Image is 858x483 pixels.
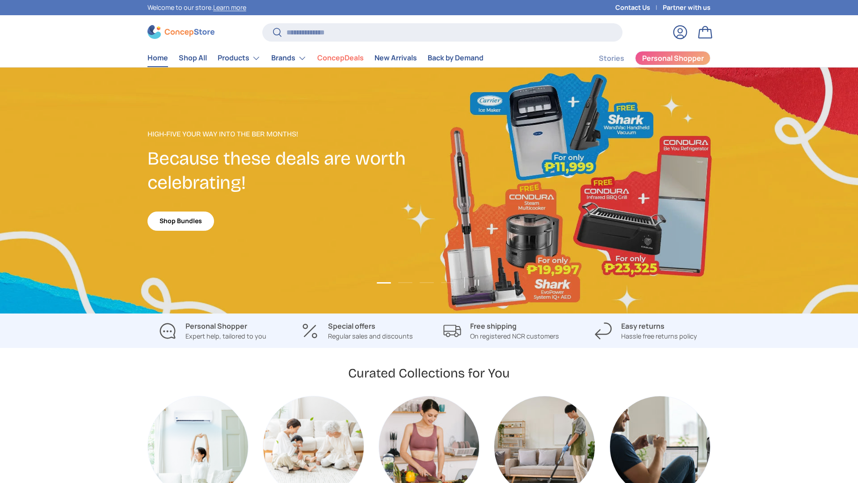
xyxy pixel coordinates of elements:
[212,49,266,67] summary: Products
[147,49,484,67] nav: Primary
[179,49,207,67] a: Shop All
[374,49,417,67] a: New Arrivals
[292,321,422,341] a: Special offers Regular sales and discounts
[621,321,665,331] strong: Easy returns
[317,49,364,67] a: ConcepDeals
[147,147,429,195] h2: Because these deals are worth celebrating!
[185,321,247,331] strong: Personal Shopper
[621,331,697,341] p: Hassle free returns policy
[147,321,278,341] a: Personal Shopper Expert help, tailored to you
[213,3,246,12] a: Learn more
[147,3,246,13] p: Welcome to our store.
[185,331,266,341] p: Expert help, tailored to you
[663,3,711,13] a: Partner with us
[470,331,559,341] p: On registered NCR customers
[147,212,214,231] a: Shop Bundles
[470,321,517,331] strong: Free shipping
[599,50,624,67] a: Stories
[218,49,261,67] a: Products
[328,321,375,331] strong: Special offers
[580,321,711,341] a: Easy returns Hassle free returns policy
[348,365,510,381] h2: Curated Collections for You
[147,25,214,39] img: ConcepStore
[266,49,312,67] summary: Brands
[271,49,307,67] a: Brands
[147,49,168,67] a: Home
[328,331,413,341] p: Regular sales and discounts
[147,129,429,140] p: High-Five Your Way Into the Ber Months!
[577,49,711,67] nav: Secondary
[436,321,566,341] a: Free shipping On registered NCR customers
[642,55,704,62] span: Personal Shopper
[428,49,484,67] a: Back by Demand
[615,3,663,13] a: Contact Us
[635,51,711,65] a: Personal Shopper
